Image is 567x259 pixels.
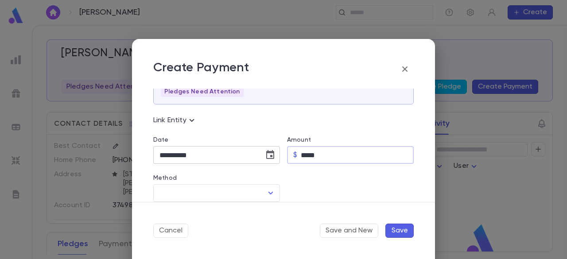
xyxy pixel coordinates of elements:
[153,115,197,126] p: Link Entity
[287,136,311,143] label: Amount
[320,224,378,238] button: Save and New
[293,151,297,159] p: $
[153,174,177,182] label: Method
[264,187,277,199] button: Open
[153,60,249,78] p: Create Payment
[161,88,244,95] span: Pledges Need Attention
[153,136,280,143] label: Date
[261,146,279,164] button: Choose date, selected date is Sep 1, 2025
[385,224,414,238] button: Save
[153,224,188,238] button: Cancel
